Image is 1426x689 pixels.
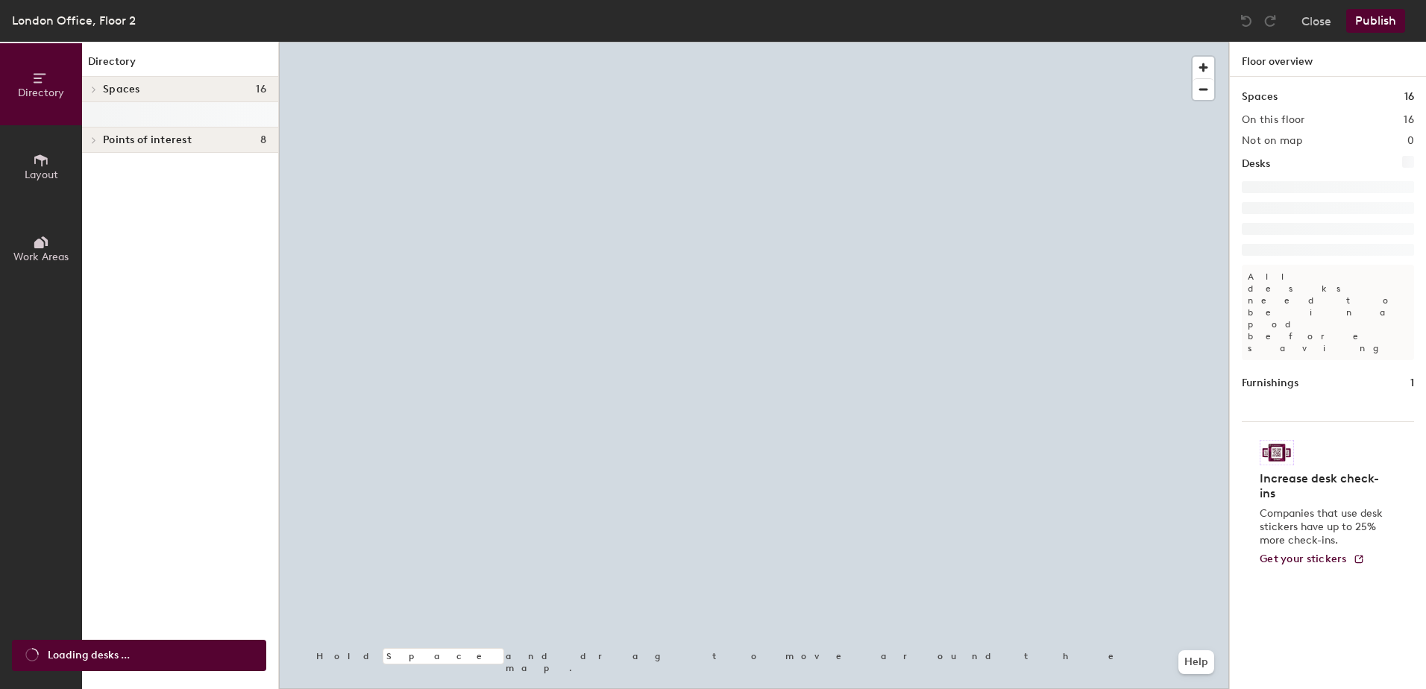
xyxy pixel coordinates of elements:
[256,84,266,95] span: 16
[1346,9,1405,33] button: Publish
[1242,265,1414,360] p: All desks need to be in a pod before saving
[103,134,192,146] span: Points of interest
[82,54,278,77] h1: Directory
[1404,114,1414,126] h2: 16
[1263,13,1278,28] img: Redo
[48,647,130,664] span: Loading desks ...
[1239,13,1254,28] img: Undo
[1260,440,1294,465] img: Sticker logo
[1242,375,1298,391] h1: Furnishings
[1404,89,1414,105] h1: 16
[1230,42,1426,77] h1: Floor overview
[1301,9,1331,33] button: Close
[1260,553,1365,566] a: Get your stickers
[1178,650,1214,674] button: Help
[18,86,64,99] span: Directory
[1260,553,1347,565] span: Get your stickers
[25,169,58,181] span: Layout
[103,84,140,95] span: Spaces
[12,11,136,30] div: London Office, Floor 2
[1410,375,1414,391] h1: 1
[1242,135,1302,147] h2: Not on map
[1407,135,1414,147] h2: 0
[260,134,266,146] span: 8
[1242,89,1278,105] h1: Spaces
[1260,471,1387,501] h4: Increase desk check-ins
[1242,114,1305,126] h2: On this floor
[13,251,69,263] span: Work Areas
[1260,507,1387,547] p: Companies that use desk stickers have up to 25% more check-ins.
[1242,156,1270,172] h1: Desks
